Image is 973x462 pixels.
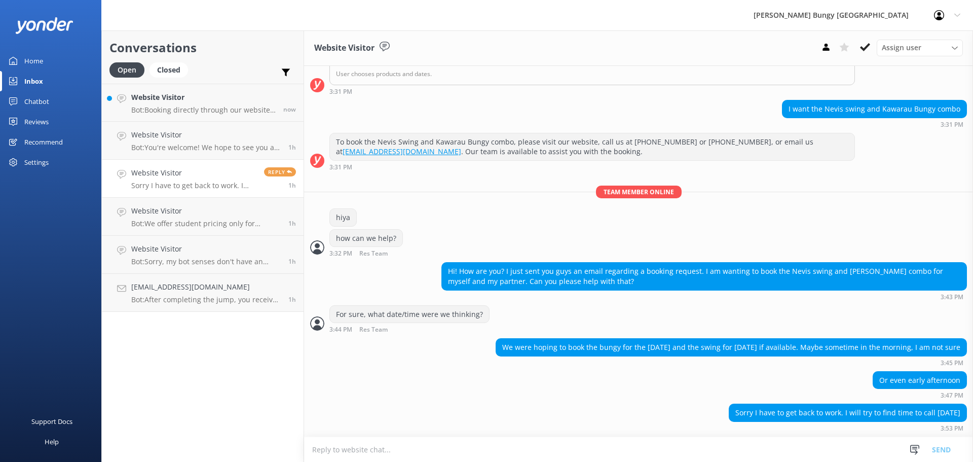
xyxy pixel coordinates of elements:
div: I want the Nevis swing and Kawarau Bungy combo [782,100,966,118]
span: Reply [264,167,296,176]
p: Bot: Sorry, my bot senses don't have an answer for that, please try and rephrase your question, I... [131,257,281,266]
h2: Conversations [109,38,296,57]
div: Hi! How are you? I just sent you guys an email regarding a booking request. I am wanting to book ... [442,263,966,290]
strong: 3:31 PM [329,164,352,170]
div: Aug 25 2025 03:43pm (UTC +12:00) Pacific/Auckland [441,293,967,300]
a: [EMAIL_ADDRESS][DOMAIN_NAME]Bot:After completing the jump, you receive a free t-shirt, which serv... [102,274,304,312]
h4: [EMAIL_ADDRESS][DOMAIN_NAME] [131,281,281,293]
div: For sure, what date/time were we thinking? [330,306,489,323]
h4: Website Visitor [131,243,281,255]
p: Bot: Booking directly through our website always offers the best prices. Our combos are a great w... [131,105,276,115]
div: Closed [149,62,188,78]
span: Aug 25 2025 05:11pm (UTC +12:00) Pacific/Auckland [283,105,296,114]
h4: Website Visitor [131,167,256,179]
div: Aug 25 2025 03:47pm (UTC +12:00) Pacific/Auckland [873,392,967,399]
div: Chatbot [24,91,49,112]
div: Settings [24,152,49,172]
h4: Website Visitor [131,129,281,140]
div: Aug 25 2025 03:32pm (UTC +12:00) Pacific/Auckland [329,250,421,257]
p: Bot: We offer student pricing only for students studying in domestic NZ institutions. An Australi... [131,219,281,228]
div: To book the Nevis Swing and Kawarau Bungy combo, please visit our website, call us at [PHONE_NUMB... [330,133,854,160]
a: Website VisitorBot:Booking directly through our website always offers the best prices. Our combos... [102,84,304,122]
a: Website VisitorBot:We offer student pricing only for students studying in domestic NZ institution... [102,198,304,236]
div: Aug 25 2025 03:45pm (UTC +12:00) Pacific/Auckland [496,359,967,366]
strong: 3:32 PM [329,251,352,257]
p: User chooses products and dates. [336,69,848,79]
h3: Website Visitor [314,42,375,55]
a: [EMAIL_ADDRESS][DOMAIN_NAME] [343,147,461,156]
img: yonder-white-logo.png [15,17,73,34]
strong: 3:44 PM [329,327,352,333]
span: Aug 25 2025 03:51pm (UTC +12:00) Pacific/Auckland [288,219,296,228]
div: hiya [330,209,356,226]
span: Aug 25 2025 03:53pm (UTC +12:00) Pacific/Auckland [288,181,296,190]
strong: 3:31 PM [329,89,352,95]
a: Open [109,64,149,75]
div: Reviews [24,112,49,132]
div: Aug 25 2025 03:31pm (UTC +12:00) Pacific/Auckland [329,88,855,95]
h4: Website Visitor [131,92,276,103]
p: Bot: You're welcome! We hope to see you at one of our [PERSON_NAME] locations soon! [131,143,281,152]
div: Or even early afternoon [873,372,966,389]
strong: 3:45 PM [941,360,963,366]
div: Assign User [877,40,963,56]
strong: 3:43 PM [941,294,963,300]
span: Assign user [882,42,921,53]
p: Sorry I have to get back to work. I will try to find time to call [DATE] [131,181,256,190]
div: Aug 25 2025 03:53pm (UTC +12:00) Pacific/Auckland [729,424,967,432]
div: Support Docs [31,411,72,432]
strong: 3:53 PM [941,425,963,432]
a: Closed [149,64,193,75]
a: Website VisitorSorry I have to get back to work. I will try to find time to call [DATE]Reply1h [102,160,304,198]
span: Team member online [596,186,682,198]
div: Aug 25 2025 03:44pm (UTC +12:00) Pacific/Auckland [329,326,490,333]
div: Home [24,51,43,71]
a: Website VisitorBot:You're welcome! We hope to see you at one of our [PERSON_NAME] locations soon!1h [102,122,304,160]
strong: 3:47 PM [941,393,963,399]
div: Aug 25 2025 03:31pm (UTC +12:00) Pacific/Auckland [782,121,967,128]
div: how can we help? [330,230,402,247]
h4: Website Visitor [131,205,281,217]
div: Inbox [24,71,43,91]
span: Aug 25 2025 03:31pm (UTC +12:00) Pacific/Auckland [288,295,296,304]
div: We were hoping to book the bungy for the [DATE] and the swing for [DATE] if available. Maybe some... [496,339,966,356]
div: Open [109,62,144,78]
span: Res Team [359,251,388,257]
span: Res Team [359,327,388,333]
div: Aug 25 2025 03:31pm (UTC +12:00) Pacific/Auckland [329,163,855,170]
div: Help [45,432,59,452]
div: Recommend [24,132,63,152]
div: Sorry I have to get back to work. I will try to find time to call [DATE] [729,404,966,421]
span: Aug 25 2025 04:03pm (UTC +12:00) Pacific/Auckland [288,143,296,152]
p: Bot: After completing the jump, you receive a free t-shirt, which serves as a "certificate" of yo... [131,295,281,304]
span: Aug 25 2025 03:43pm (UTC +12:00) Pacific/Auckland [288,257,296,266]
strong: 3:31 PM [941,122,963,128]
a: Website VisitorBot:Sorry, my bot senses don't have an answer for that, please try and rephrase yo... [102,236,304,274]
